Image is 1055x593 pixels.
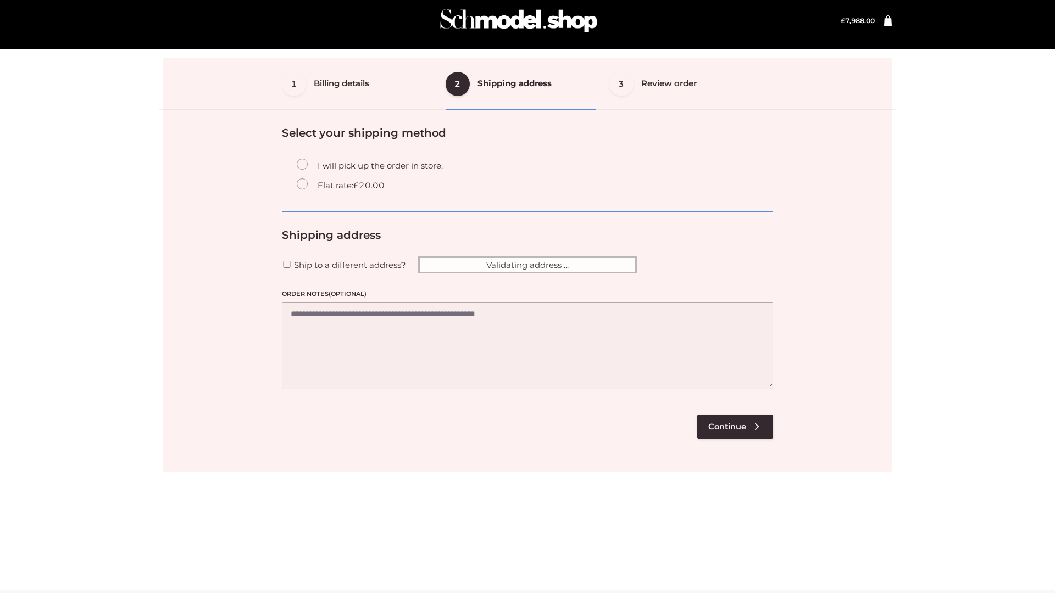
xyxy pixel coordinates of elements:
bdi: 7,988.00 [841,16,875,25]
div: Validating address ... [418,256,637,274]
span: £ [841,16,845,25]
a: £7,988.00 [841,16,875,25]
